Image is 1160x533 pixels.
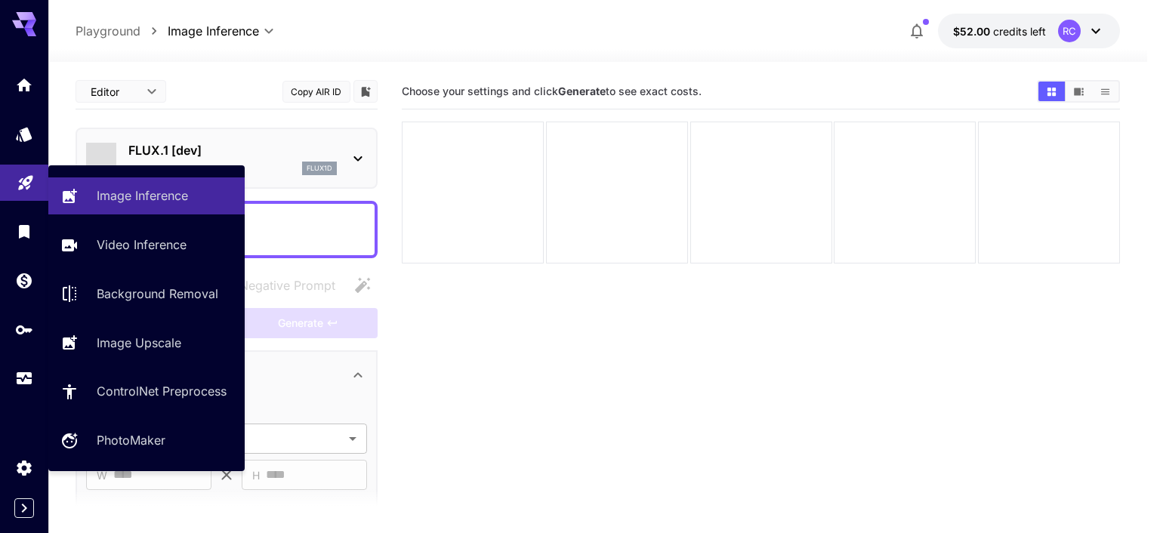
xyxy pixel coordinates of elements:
[97,467,107,484] span: W
[239,276,335,294] span: Negative Prompt
[168,22,259,40] span: Image Inference
[402,85,702,97] span: Choose your settings and click to see exact costs.
[15,458,33,477] div: Settings
[938,14,1120,48] button: $52.00
[15,222,33,241] div: Library
[15,271,33,290] div: Wallet
[48,422,245,459] a: PhotoMaker
[97,382,227,400] p: ControlNet Preprocess
[97,285,218,303] p: Background Removal
[1092,82,1118,101] button: Show images in list view
[15,125,33,143] div: Models
[209,276,347,294] span: Negative prompts are not compatible with the selected model.
[97,236,187,254] p: Video Inference
[48,324,245,361] a: Image Upscale
[48,226,245,263] a: Video Inference
[76,22,140,40] p: Playground
[17,168,35,187] div: Playground
[97,186,188,205] p: Image Inference
[993,25,1046,38] span: credits left
[359,82,372,100] button: Add to library
[307,163,332,174] p: flux1d
[558,85,606,97] b: Generate
[76,22,168,40] nav: breadcrumb
[14,498,34,518] button: Expand sidebar
[48,373,245,410] a: ControlNet Preprocess
[252,467,260,484] span: H
[48,276,245,313] a: Background Removal
[1058,20,1081,42] div: RC
[1037,80,1120,103] div: Show images in grid viewShow images in video viewShow images in list view
[1066,82,1092,101] button: Show images in video view
[15,369,33,388] div: Usage
[953,23,1046,39] div: $52.00
[128,141,337,159] p: FLUX.1 [dev]
[953,25,993,38] span: $52.00
[15,320,33,339] div: API Keys
[282,81,350,103] button: Copy AIR ID
[91,84,137,100] span: Editor
[1038,82,1065,101] button: Show images in grid view
[97,431,165,449] p: PhotoMaker
[97,334,181,352] p: Image Upscale
[48,177,245,214] a: Image Inference
[15,75,33,94] div: Home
